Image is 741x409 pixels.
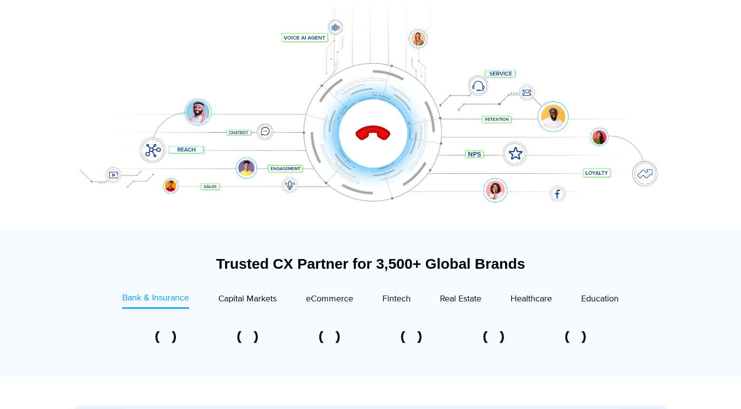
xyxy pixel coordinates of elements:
div: 4 of 6 [370,331,452,343]
span: Bank & Insurance [122,293,189,303]
a: Healthcare [511,292,552,309]
a: Real Estate [440,292,481,309]
div: Image Carousel [125,331,617,343]
span: Capital Markets [218,294,277,304]
span: Healthcare [511,294,552,304]
a: Education [581,292,619,309]
span: eCommerce [306,294,353,304]
div: 1 of 6 [125,331,207,343]
div: 3 of 6 [288,331,370,343]
div: 6 of 6 [534,331,616,343]
a: Fintech [382,292,411,309]
span: Education [581,294,619,304]
a: Capital Markets [218,292,277,309]
a: Bank & Insurance [122,292,189,309]
div: Trusted CX Partner for 3,500+ Global Brands [71,255,670,272]
span: Fintech [382,294,411,304]
span: Real Estate [440,294,481,304]
div: 2 of 6 [207,331,288,343]
div: 5 of 6 [453,331,534,343]
a: eCommerce [306,292,353,309]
